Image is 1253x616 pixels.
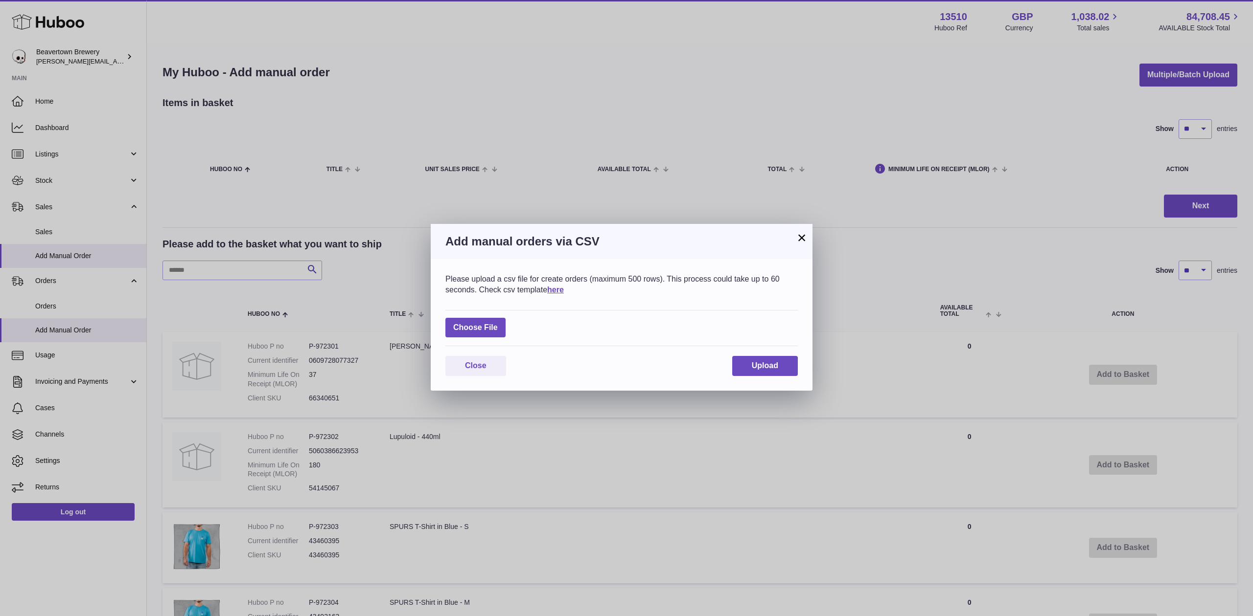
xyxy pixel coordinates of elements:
[752,361,778,370] span: Upload
[732,356,798,376] button: Upload
[445,234,798,249] h3: Add manual orders via CSV
[445,274,798,295] div: Please upload a csv file for create orders (maximum 500 rows). This process could take up to 60 s...
[796,232,808,243] button: ×
[547,286,564,294] a: here
[445,318,506,338] span: Choose File
[445,356,506,376] button: Close
[465,361,487,370] span: Close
